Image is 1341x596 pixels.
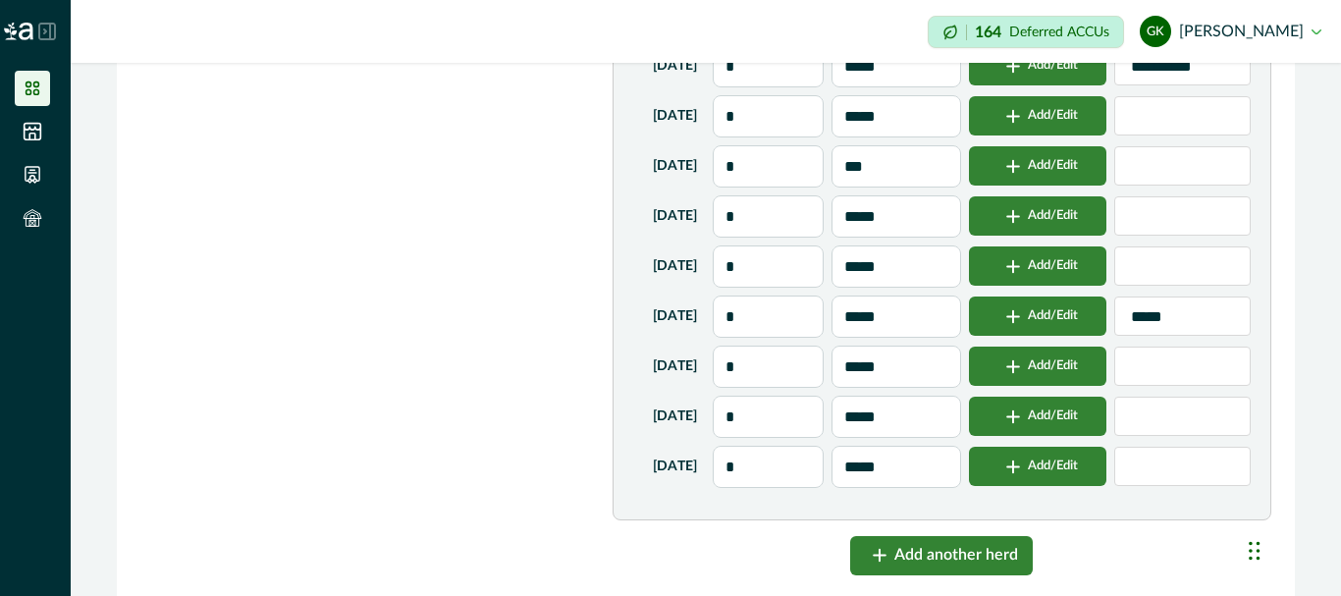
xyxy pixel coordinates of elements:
div: Drag [1249,521,1261,580]
button: Add another herd [850,536,1033,575]
p: [DATE] [653,56,697,77]
button: Add/Edit [969,196,1106,236]
iframe: Chat Widget [1243,502,1341,596]
button: Add/Edit [969,246,1106,286]
img: Logo [4,23,33,40]
p: [DATE] [653,306,697,327]
p: [DATE] [653,356,697,377]
button: Add/Edit [969,297,1106,336]
button: Add/Edit [969,46,1106,85]
button: Add/Edit [969,447,1106,486]
button: Add/Edit [969,397,1106,436]
button: Add/Edit [969,96,1106,135]
p: [DATE] [653,106,697,127]
p: [DATE] [653,156,697,177]
button: Add/Edit [969,347,1106,386]
p: [DATE] [653,206,697,227]
p: [DATE] [653,256,697,277]
p: [DATE] [653,406,697,427]
p: Deferred ACCUs [1009,25,1109,39]
p: 164 [975,25,1001,40]
p: [DATE] [653,457,697,477]
button: gordon kentish[PERSON_NAME] [1140,8,1321,55]
button: Add/Edit [969,146,1106,186]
